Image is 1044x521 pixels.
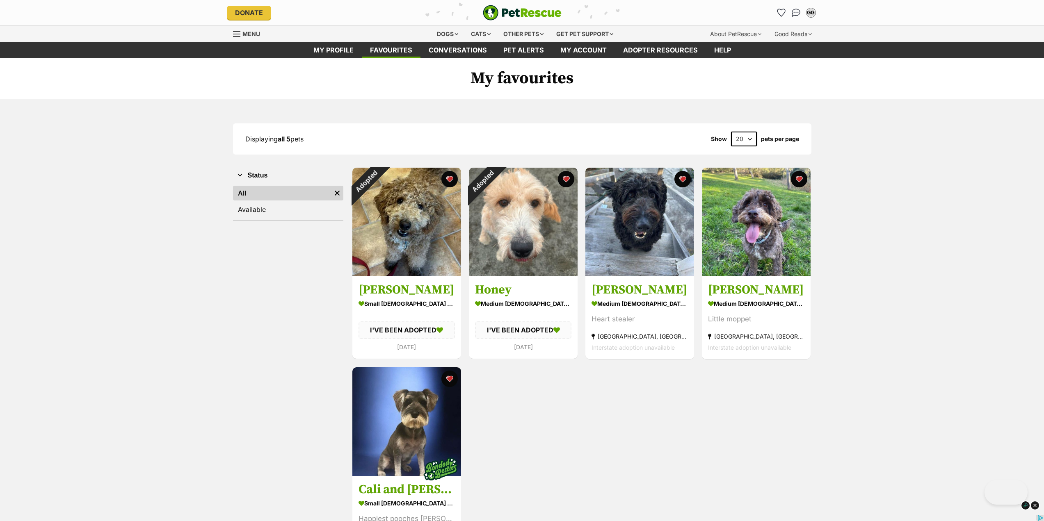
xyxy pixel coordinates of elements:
[359,341,455,353] div: [DATE]
[233,184,343,220] div: Status
[431,26,464,42] div: Dogs
[615,42,706,58] a: Adopter resources
[769,26,818,42] div: Good Reads
[1030,501,1040,510] img: close_dark.svg
[278,135,290,143] strong: all 5
[791,171,807,187] button: favourite
[592,331,688,342] div: [GEOGRAPHIC_DATA], [GEOGRAPHIC_DATA]
[359,322,455,339] div: I'VE BEEN ADOPTED
[585,276,694,359] a: [PERSON_NAME] medium [DEMOGRAPHIC_DATA] Dog Heart stealer [GEOGRAPHIC_DATA], [GEOGRAPHIC_DATA] In...
[475,282,571,298] h3: Honey
[469,168,578,276] img: Honey
[708,314,804,325] div: Little moppet
[245,135,304,143] span: Displaying pets
[469,270,578,278] a: Adopted
[495,42,552,58] a: Pet alerts
[233,170,343,181] button: Status
[420,448,461,489] img: bonded besties
[441,371,458,387] button: favourite
[775,6,818,19] ul: Account quick links
[469,276,578,359] a: Honey medium [DEMOGRAPHIC_DATA] Dog I'VE BEEN ADOPTED [DATE] favourite
[790,6,803,19] a: Conversations
[352,168,461,276] img: Bailey
[475,298,571,310] div: medium [DEMOGRAPHIC_DATA] Dog
[708,331,804,342] div: [GEOGRAPHIC_DATA], [GEOGRAPHIC_DATA]
[341,157,390,206] div: Adopted
[558,171,574,187] button: favourite
[761,136,799,142] label: pets per page
[552,42,615,58] a: My account
[792,9,800,17] img: chat-41dd97257d64d25036548639549fe6c8038ab92f7586957e7f3b1b290dea8141.svg
[331,186,343,200] a: Remove filter
[441,171,458,187] button: favourite
[359,282,455,298] h3: [PERSON_NAME]
[352,367,461,476] img: Cali and Theo
[706,42,739,58] a: Help
[775,6,788,19] a: Favourites
[465,26,496,42] div: Cats
[352,276,461,359] a: [PERSON_NAME] small [DEMOGRAPHIC_DATA] Dog I'VE BEEN ADOPTED [DATE] favourite
[702,276,811,359] a: [PERSON_NAME] medium [DEMOGRAPHIC_DATA] Dog Little moppet [GEOGRAPHIC_DATA], [GEOGRAPHIC_DATA] In...
[242,30,260,37] span: Menu
[420,42,495,58] a: conversations
[592,314,688,325] div: Heart stealer
[362,42,420,58] a: Favourites
[475,341,571,353] div: [DATE]
[702,168,811,276] img: Milo Russelton
[305,42,362,58] a: My profile
[458,157,507,206] div: Adopted
[592,344,675,351] span: Interstate adoption unavailable
[708,298,804,310] div: medium [DEMOGRAPHIC_DATA] Dog
[1021,501,1030,510] img: info_dark.svg
[585,168,694,276] img: Bodhi Quinnell
[352,270,461,278] a: Adopted
[483,5,562,20] a: PetRescue
[551,26,619,42] div: Get pet support
[704,26,767,42] div: About PetRescue
[592,298,688,310] div: medium [DEMOGRAPHIC_DATA] Dog
[227,6,271,20] a: Donate
[475,322,571,339] div: I'VE BEEN ADOPTED
[483,5,562,20] img: logo-e224e6f780fb5917bec1dbf3a21bbac754714ae5b6737aabdf751b685950b380.svg
[359,298,455,310] div: small [DEMOGRAPHIC_DATA] Dog
[674,171,691,187] button: favourite
[804,6,818,19] button: My account
[233,26,266,41] a: Menu
[708,282,804,298] h3: [PERSON_NAME]
[711,136,727,142] span: Show
[498,26,549,42] div: Other pets
[708,344,791,351] span: Interstate adoption unavailable
[807,9,815,17] div: GG
[233,186,331,200] a: All
[592,282,688,298] h3: [PERSON_NAME]
[233,202,343,217] a: Available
